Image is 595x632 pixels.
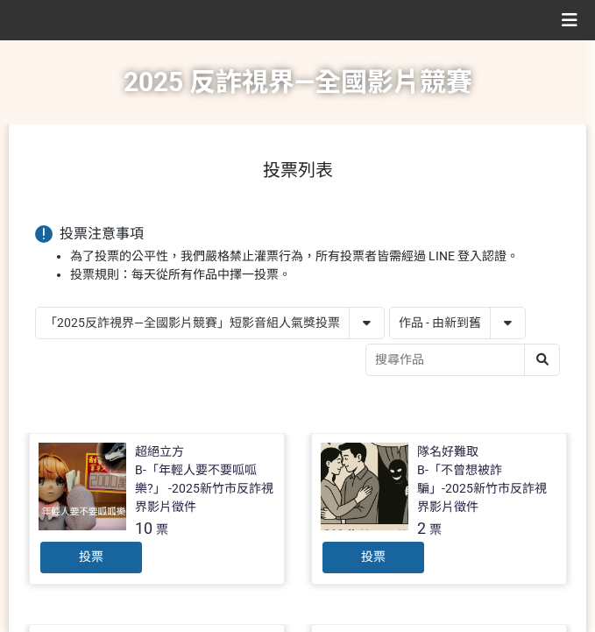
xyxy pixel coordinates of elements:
a: 隊名好難取B-「不曾想被詐騙」-2025新竹市反詐視界影片徵件2票投票 [311,433,567,585]
span: 2 [417,519,426,537]
li: 投票規則：每天從所有作品中擇一投票。 [70,266,560,284]
span: 投票 [79,550,103,564]
div: B-「不曾想被詐騙」-2025新竹市反詐視界影片徵件 [417,461,557,516]
li: 為了投票的公平性，我們嚴格禁止灌票行為，所有投票者皆需經過 LINE 登入認證。 [70,247,560,266]
span: 投票 [361,550,386,564]
span: 票 [156,522,168,536]
h1: 投票列表 [35,160,560,181]
div: 超絕立方 [135,443,184,461]
span: 票 [429,522,442,536]
span: 10 [135,519,152,537]
a: 超絕立方B-「年輕人要不要呱呱樂?」 -2025新竹市反詐視界影片徵件10票投票 [29,433,285,585]
div: B-「年輕人要不要呱呱樂?」 -2025新竹市反詐視界影片徵件 [135,461,275,516]
span: 投票注意事項 [60,225,144,242]
input: 搜尋作品 [366,344,559,375]
div: 隊名好難取 [417,443,478,461]
h1: 2025 反詐視界—全國影片競賽 [124,40,472,124]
